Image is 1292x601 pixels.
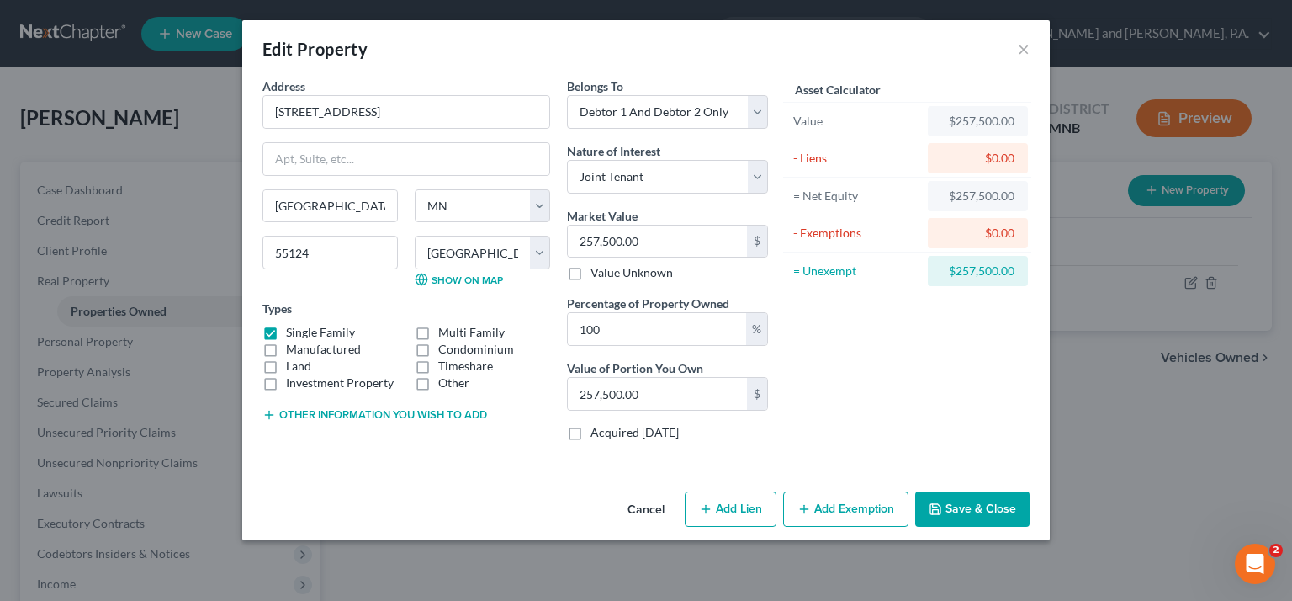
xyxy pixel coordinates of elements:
div: $257,500.00 [941,263,1014,279]
label: Manufactured [286,341,361,358]
div: Edit Property [262,37,368,61]
div: - Liens [793,150,920,167]
label: Types [262,300,292,317]
label: Single Family [286,324,355,341]
div: % [746,313,767,345]
div: $257,500.00 [941,113,1014,130]
label: Condominium [438,341,514,358]
label: Multi Family [438,324,505,341]
span: Address [262,79,305,93]
span: 2 [1269,544,1283,557]
div: - Exemptions [793,225,920,242]
label: Value of Portion You Own [567,359,703,377]
input: Enter city... [263,190,397,222]
iframe: Intercom live chat [1235,544,1275,584]
div: Value [793,113,920,130]
input: Enter address... [263,96,549,128]
button: Add Lien [685,492,776,527]
label: Other [438,375,469,391]
label: Acquired [DATE] [590,424,679,441]
label: Market Value [567,207,638,225]
input: 0.00 [568,226,747,258]
label: Asset Calculator [795,81,881,98]
label: Nature of Interest [567,142,660,160]
div: = Unexempt [793,263,920,279]
button: Cancel [614,493,678,527]
input: Apt, Suite, etc... [263,143,549,175]
label: Investment Property [286,375,394,391]
a: Show on Map [415,273,503,286]
button: Other information you wish to add [262,408,487,422]
input: 0.00 [568,313,746,345]
div: $ [747,226,767,258]
span: Belongs To [567,79,623,93]
label: Timeshare [438,358,493,375]
div: = Net Equity [793,188,920,205]
div: $257,500.00 [941,188,1014,205]
label: Land [286,358,311,375]
label: Value Unknown [590,264,673,281]
div: $0.00 [941,225,1014,242]
button: Add Exemption [783,492,908,527]
div: $ [747,378,767,410]
div: $0.00 [941,150,1014,167]
label: Percentage of Property Owned [567,295,729,312]
input: Enter zip... [262,236,398,269]
button: Save & Close [915,492,1030,527]
input: 0.00 [568,378,747,410]
button: × [1018,39,1030,59]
